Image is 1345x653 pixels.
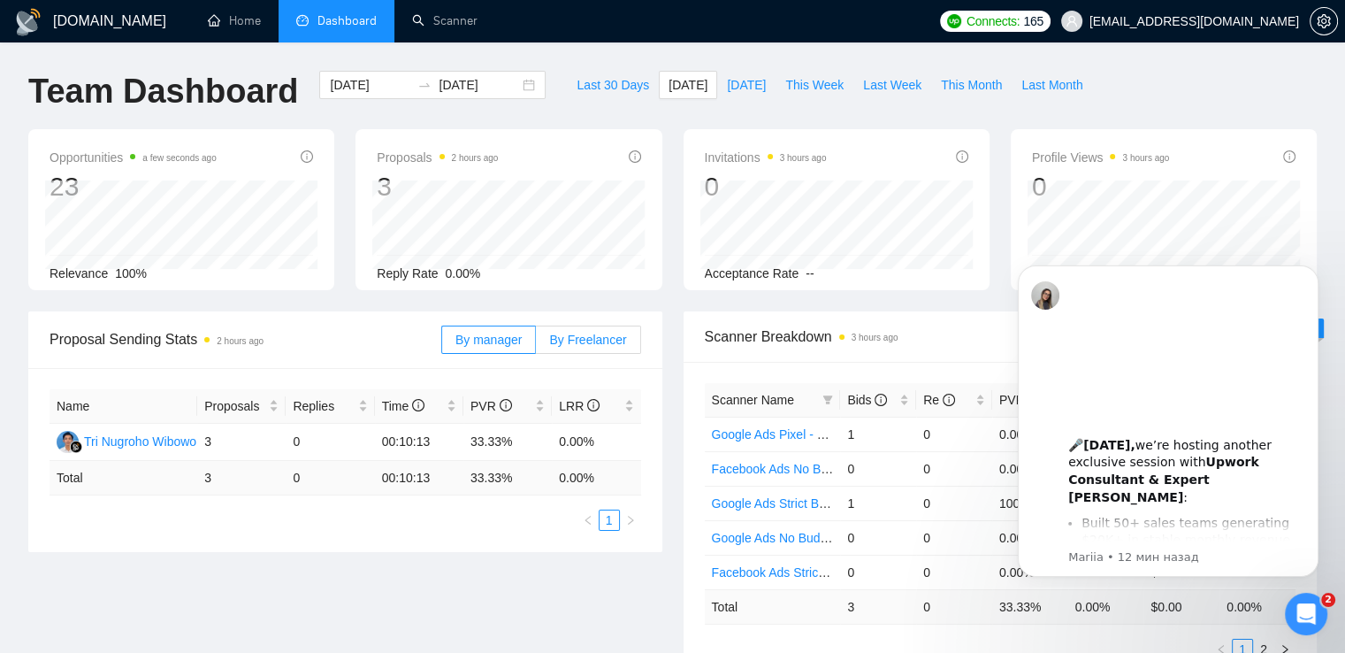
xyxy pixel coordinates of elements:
div: 0 [705,170,827,204]
td: Total [50,461,197,496]
span: Invitations [705,147,827,168]
span: Acceptance Rate [705,266,799,280]
span: This Month [941,75,1002,95]
td: 0.00 % [1219,589,1295,624]
span: Replies [293,396,354,416]
a: searchScanner [412,13,478,28]
td: 0 [916,451,992,486]
button: Last Month [1012,71,1092,99]
span: Re [923,393,955,407]
button: right [620,510,641,531]
a: Google Ads No Budget [712,531,837,545]
div: 3 [377,170,498,204]
td: 3 [197,424,286,461]
td: 1 [840,486,916,520]
span: to [417,78,432,92]
span: 165 [1023,12,1043,31]
span: user [1066,15,1078,27]
span: info-circle [943,394,955,406]
span: setting [1311,14,1337,28]
span: info-circle [875,394,887,406]
span: Opportunities [50,147,217,168]
span: [DATE] [727,75,766,95]
td: 0 [840,451,916,486]
span: right [625,515,636,526]
span: LRR [559,399,600,413]
td: 0 [916,486,992,520]
span: Last Week [863,75,921,95]
td: 0 [840,520,916,555]
button: This Month [931,71,1012,99]
td: 0 [916,520,992,555]
span: info-circle [629,150,641,163]
time: 2 hours ago [217,336,264,346]
span: This Week [785,75,844,95]
span: Time [382,399,424,413]
span: Last 30 Days [577,75,649,95]
button: left [577,510,599,531]
span: [DATE] [669,75,707,95]
img: TN [57,431,79,453]
span: Proposals [204,396,265,416]
a: homeHome [208,13,261,28]
a: setting [1310,14,1338,28]
td: 0 [840,555,916,589]
a: Facebook Ads No Budget [712,462,852,476]
span: dashboard [296,14,309,27]
td: 0 [286,424,374,461]
th: Name [50,389,197,424]
div: 0 [1032,170,1170,204]
div: 23 [50,170,217,204]
span: Relevance [50,266,108,280]
button: setting [1310,7,1338,35]
span: 0.00% [446,266,481,280]
th: Proposals [197,389,286,424]
time: 3 hours ago [852,333,898,342]
iframe: Intercom notifications сообщение [991,250,1345,588]
span: By manager [455,333,522,347]
td: 33.33 % [992,589,1068,624]
span: swap-right [417,78,432,92]
input: End date [439,75,519,95]
span: info-circle [1283,150,1295,163]
a: Google Ads Strict Budget [712,496,850,511]
td: 33.33% [463,424,552,461]
button: Last 30 Days [567,71,659,99]
td: 33.33 % [463,461,552,496]
time: 3 hours ago [780,153,827,163]
td: 0.00% [552,424,640,461]
span: PVR [470,399,512,413]
time: 3 hours ago [1122,153,1169,163]
span: 2 [1321,593,1335,607]
span: left [583,515,593,526]
th: Replies [286,389,374,424]
td: 0 [916,555,992,589]
span: info-circle [956,150,968,163]
span: Reply Rate [377,266,438,280]
td: 1 [840,417,916,451]
span: By Freelancer [549,333,626,347]
span: Proposal Sending Stats [50,328,441,350]
a: TNTri Nugroho Wibowo [57,434,196,448]
button: Last Week [853,71,931,99]
img: logo [14,8,42,36]
time: 2 hours ago [452,153,499,163]
span: -- [806,266,814,280]
span: Scanner Breakdown [705,326,1296,348]
a: 1 [600,511,619,530]
button: This Week [776,71,853,99]
button: [DATE] [659,71,717,99]
span: info-circle [587,399,600,411]
span: info-circle [301,150,313,163]
span: Bids [847,393,887,407]
time: a few seconds ago [142,153,216,163]
td: 0 [916,589,992,624]
div: Tri Nugroho Wibowo [84,432,196,451]
img: gigradar-bm.png [70,441,82,453]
